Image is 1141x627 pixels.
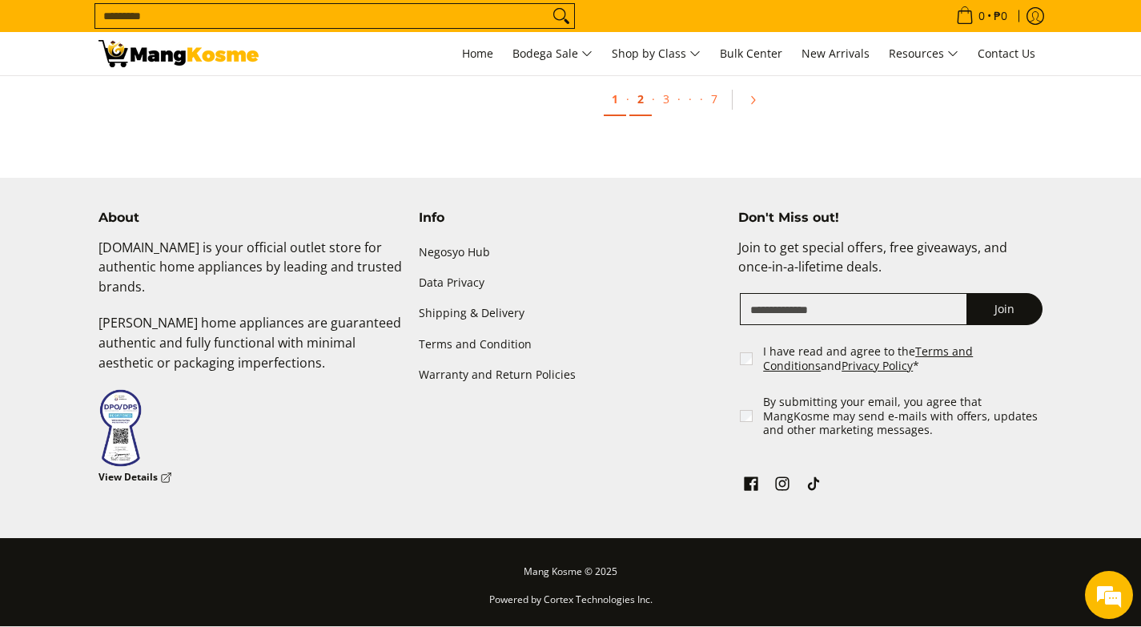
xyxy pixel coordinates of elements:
[8,437,305,493] textarea: Type your message and hit 'Enter'
[504,32,601,75] a: Bodega Sale
[703,83,725,115] a: 7
[738,210,1043,226] h4: Don't Miss out!
[802,472,825,500] a: See Mang Kosme on TikTok
[951,7,1012,25] span: •
[512,44,593,64] span: Bodega Sale
[419,329,723,360] a: Terms and Condition
[275,32,1043,75] nav: Main Menu
[419,268,723,299] a: Data Privacy
[612,44,701,64] span: Shop by Class
[98,388,143,468] img: Data Privacy Seal
[98,590,1043,618] p: Powered by Cortex Technologies Inc.
[763,344,973,373] a: Terms and Conditions
[98,40,259,67] img: Bodega Sale Aircon l Mang Kosme: Home Appliances Warehouse Sale
[548,4,574,28] button: Search
[771,472,793,500] a: See Mang Kosme on Instagram
[652,91,655,107] span: ·
[655,83,677,115] a: 3
[98,313,403,388] p: [PERSON_NAME] home appliances are guaranteed authentic and fully functional with minimal aestheti...
[976,10,987,22] span: 0
[763,395,1044,437] label: By submitting your email, you agree that MangKosme may send e-mails with offers, updates and othe...
[98,468,172,488] a: View Details
[793,32,878,75] a: New Arrivals
[802,46,870,61] span: New Arrivals
[740,472,762,500] a: See Mang Kosme on Facebook
[626,91,629,107] span: ·
[763,344,1044,372] label: I have read and agree to the and *
[419,360,723,390] a: Warranty and Return Policies
[462,46,493,61] span: Home
[454,32,501,75] a: Home
[263,8,301,46] div: Minimize live chat window
[978,46,1035,61] span: Contact Us
[98,210,403,226] h4: About
[966,293,1043,325] button: Join
[93,202,221,364] span: We're online!
[419,210,723,226] h4: Info
[881,32,966,75] a: Resources
[677,91,681,107] span: ·
[98,238,403,313] p: [DOMAIN_NAME] is your official outlet store for authentic home appliances by leading and trusted ...
[842,358,913,373] a: Privacy Policy
[83,90,269,111] div: Chat with us now
[720,46,782,61] span: Bulk Center
[419,238,723,268] a: Negosyo Hub
[419,299,723,329] a: Shipping & Delivery
[331,78,1051,130] ul: Pagination
[970,32,1043,75] a: Contact Us
[629,83,652,116] a: 2
[738,238,1043,294] p: Join to get special offers, free giveaways, and once-in-a-lifetime deals.
[98,562,1043,590] p: Mang Kosme © 2025
[991,10,1010,22] span: ₱0
[604,32,709,75] a: Shop by Class
[889,44,958,64] span: Resources
[681,83,700,115] span: ·
[712,32,790,75] a: Bulk Center
[700,91,703,107] span: ·
[604,83,626,116] a: 1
